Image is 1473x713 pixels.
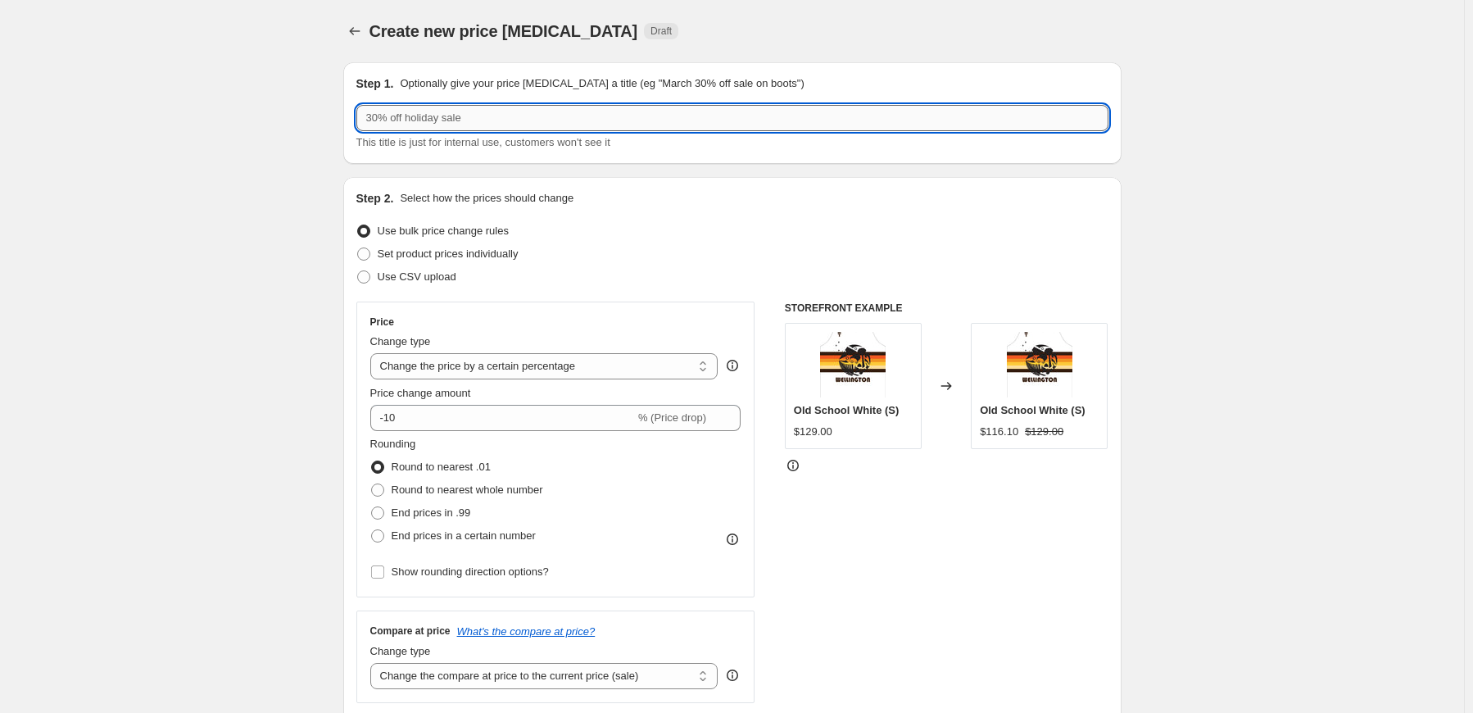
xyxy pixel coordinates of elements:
h3: Price [370,316,394,329]
span: Old School White (S) [980,404,1085,416]
span: End prices in .99 [392,506,471,519]
span: Rounding [370,438,416,450]
img: os_white_ft_80x.jpg [1007,332,1072,397]
h3: Compare at price [370,624,451,638]
span: Use CSV upload [378,270,456,283]
span: Round to nearest .01 [392,461,491,473]
div: $116.10 [980,424,1018,440]
span: This title is just for internal use, customers won't see it [356,136,610,148]
span: End prices in a certain number [392,529,536,542]
input: -15 [370,405,635,431]
span: Price change amount [370,387,471,399]
h6: STOREFRONT EXAMPLE [785,302,1108,315]
input: 30% off holiday sale [356,105,1108,131]
strike: $129.00 [1025,424,1063,440]
p: Select how the prices should change [400,190,573,207]
span: Draft [650,25,672,38]
span: % (Price drop) [638,411,706,424]
h2: Step 2. [356,190,394,207]
span: Change type [370,645,431,657]
div: $129.00 [794,424,832,440]
span: Create new price [MEDICAL_DATA] [369,22,638,40]
p: Optionally give your price [MEDICAL_DATA] a title (eg "March 30% off sale on boots") [400,75,804,92]
span: Change type [370,335,431,347]
div: help [724,667,741,683]
button: Price change jobs [343,20,366,43]
span: Set product prices individually [378,248,519,260]
div: help [724,357,741,374]
img: os_white_ft_80x.jpg [820,332,886,397]
h2: Step 1. [356,75,394,92]
button: What's the compare at price? [457,625,596,638]
span: Use bulk price change rules [378,225,509,237]
span: Show rounding direction options? [392,565,549,578]
span: Old School White (S) [794,404,900,416]
span: Round to nearest whole number [392,484,543,496]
